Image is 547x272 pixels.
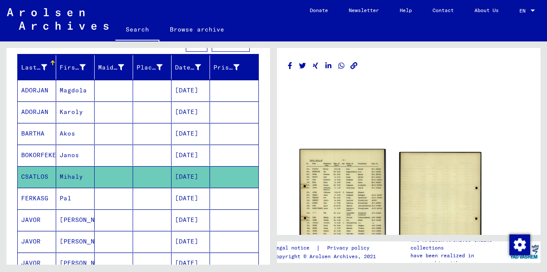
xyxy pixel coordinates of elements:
[286,60,295,71] button: Share on Facebook
[172,55,210,79] mat-header-cell: Date of Birth
[60,63,86,72] div: First Name
[350,60,359,71] button: Copy link
[56,145,95,166] mat-cell: Janos
[508,241,541,263] img: yv_logo.png
[509,234,530,255] img: Change consent
[213,63,239,72] div: Prisoner #
[18,55,56,79] mat-header-cell: Last Name
[137,63,162,72] div: Place of Birth
[18,101,56,123] mat-cell: ADORJAN
[18,123,56,144] mat-cell: BARTHA
[56,80,95,101] mat-cell: Magdola
[210,55,258,79] mat-header-cell: Prisoner #
[175,63,201,72] div: Date of Birth
[18,209,56,231] mat-cell: JAVOR
[133,55,172,79] mat-header-cell: Place of Birth
[21,60,58,74] div: Last Name
[56,231,95,252] mat-cell: [PERSON_NAME]
[324,60,333,71] button: Share on LinkedIn
[175,60,212,74] div: Date of Birth
[95,55,133,79] mat-header-cell: Maiden Name
[7,8,108,30] img: Arolsen_neg.svg
[299,149,386,269] img: 001.jpg
[98,63,124,72] div: Maiden Name
[172,145,210,166] mat-cell: [DATE]
[311,60,320,71] button: Share on Xing
[56,209,95,231] mat-cell: [PERSON_NAME]
[21,63,47,72] div: Last Name
[56,188,95,209] mat-cell: Pal
[410,236,508,252] p: The Arolsen Archives online collections
[273,253,380,260] p: Copyright © Arolsen Archives, 2021
[18,80,56,101] mat-cell: ADORJAN
[519,8,529,14] span: EN
[159,19,235,40] a: Browse archive
[56,55,95,79] mat-header-cell: First Name
[213,60,250,74] div: Prisoner #
[137,60,173,74] div: Place of Birth
[337,60,346,71] button: Share on WhatsApp
[18,231,56,252] mat-cell: JAVOR
[172,231,210,252] mat-cell: [DATE]
[273,244,316,253] a: Legal notice
[172,209,210,231] mat-cell: [DATE]
[172,101,210,123] mat-cell: [DATE]
[115,19,159,41] a: Search
[56,101,95,123] mat-cell: Karoly
[298,60,307,71] button: Share on Twitter
[399,152,481,266] img: 002.jpg
[172,80,210,101] mat-cell: [DATE]
[410,252,508,267] p: have been realized in partnership with
[18,145,56,166] mat-cell: BOKORFEKETE
[172,166,210,187] mat-cell: [DATE]
[320,244,380,253] a: Privacy policy
[172,123,210,144] mat-cell: [DATE]
[98,60,135,74] div: Maiden Name
[18,188,56,209] mat-cell: FERKASG
[273,244,380,253] div: |
[56,123,95,144] mat-cell: Akos
[172,188,210,209] mat-cell: [DATE]
[60,60,96,74] div: First Name
[56,166,95,187] mat-cell: Mihaly
[18,166,56,187] mat-cell: CSATLOS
